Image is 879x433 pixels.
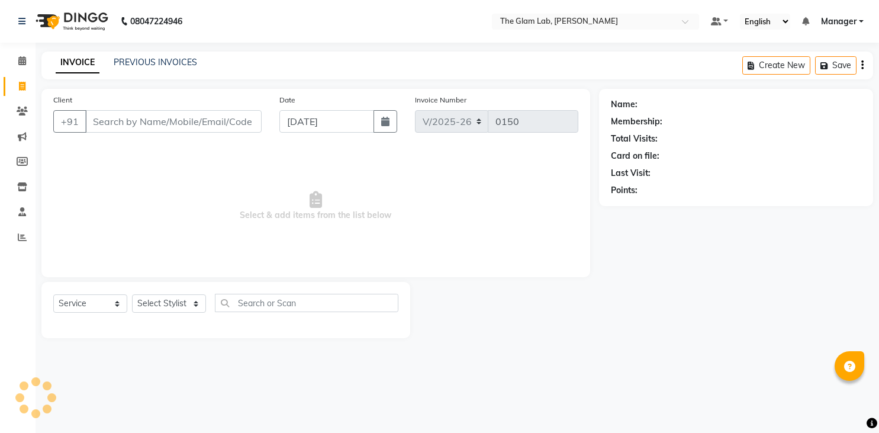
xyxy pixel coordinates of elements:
[56,52,99,73] a: INVOICE
[279,95,295,105] label: Date
[821,15,857,28] span: Manager
[415,95,466,105] label: Invoice Number
[611,133,658,145] div: Total Visits:
[30,5,111,38] img: logo
[611,184,637,197] div: Points:
[130,5,182,38] b: 08047224946
[53,147,578,265] span: Select & add items from the list below
[829,386,867,421] iframe: chat widget
[114,57,197,68] a: PREVIOUS INVOICES
[215,294,398,312] input: Search or Scan
[611,98,637,111] div: Name:
[611,167,651,179] div: Last Visit:
[611,150,659,162] div: Card on file:
[742,56,810,75] button: Create New
[53,110,86,133] button: +91
[815,56,857,75] button: Save
[611,116,662,128] div: Membership:
[53,95,72,105] label: Client
[85,110,262,133] input: Search by Name/Mobile/Email/Code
